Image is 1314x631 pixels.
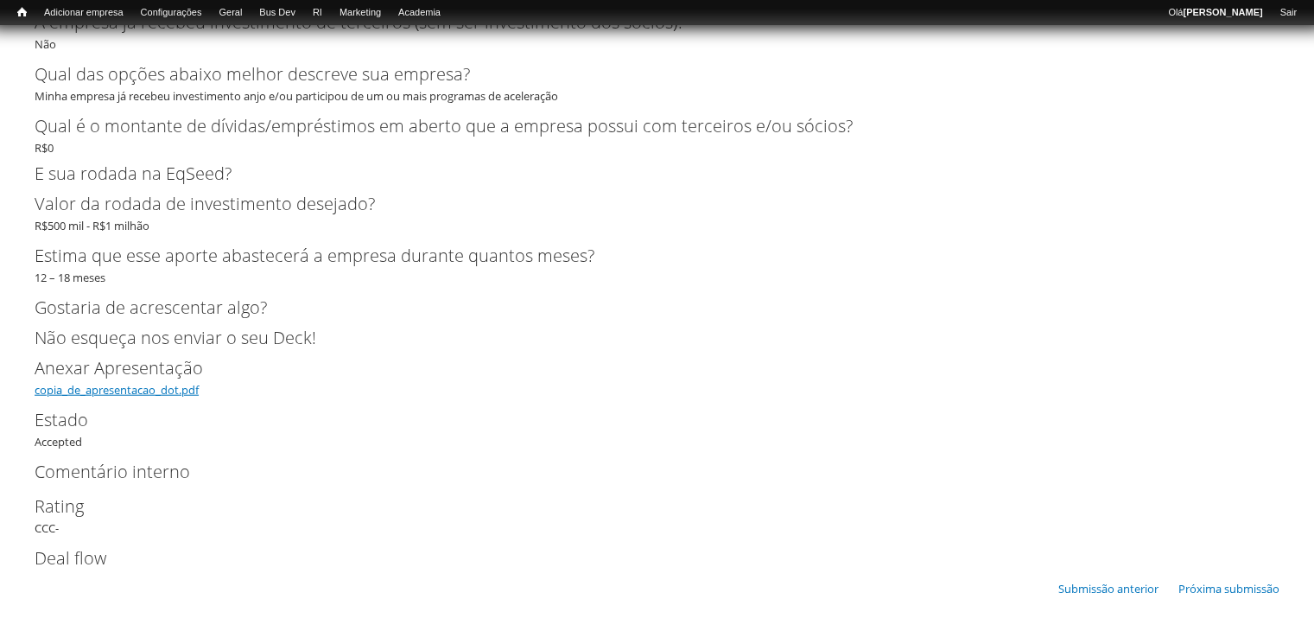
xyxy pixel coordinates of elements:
[35,329,1279,347] h2: Não esqueça nos enviar o seu Deck!
[35,4,132,22] a: Adicionar empresa
[35,545,1251,571] label: Deal flow
[304,4,331,22] a: RI
[35,355,1251,381] label: Anexar Apresentação
[9,4,35,21] a: Início
[35,165,1279,182] h2: E sua rodada na EqSeed?
[35,10,1279,53] div: Não
[35,382,199,398] a: copia_de_apresentacao_dot.pdf
[1271,4,1305,22] a: Sair
[1178,581,1279,596] a: Próxima submissão
[35,191,1279,234] div: R$500 mil - R$1 milhão
[35,113,1251,139] label: Qual é o montante de dívidas/empréstimos em aberto que a empresa possui com terceiros e/ou sócios?
[35,61,1279,105] div: Minha empresa já recebeu investimento anjo e/ou participou de um ou mais programas de aceleração
[132,4,211,22] a: Configurações
[17,6,27,18] span: Início
[1058,581,1158,596] a: Submissão anterior
[210,4,251,22] a: Geral
[35,494,1279,537] div: CCC-
[35,295,1251,321] label: Gostaria de acrescentar algo?
[1159,4,1271,22] a: Olá[PERSON_NAME]
[1183,7,1262,17] strong: [PERSON_NAME]
[390,4,449,22] a: Academia
[35,494,1251,519] label: Rating
[35,407,1279,450] div: Accepted
[35,243,1279,286] div: 12 – 18 meses
[35,191,1251,217] label: Valor da rodada de investimento desejado?
[35,459,1251,485] label: Comentário interno
[35,407,1251,433] label: Estado
[331,4,390,22] a: Marketing
[35,243,1251,269] label: Estima que esse aporte abastecerá a empresa durante quantos meses?
[35,61,1251,87] label: Qual das opções abaixo melhor descreve sua empresa?
[35,113,1279,156] div: R$0
[251,4,304,22] a: Bus Dev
